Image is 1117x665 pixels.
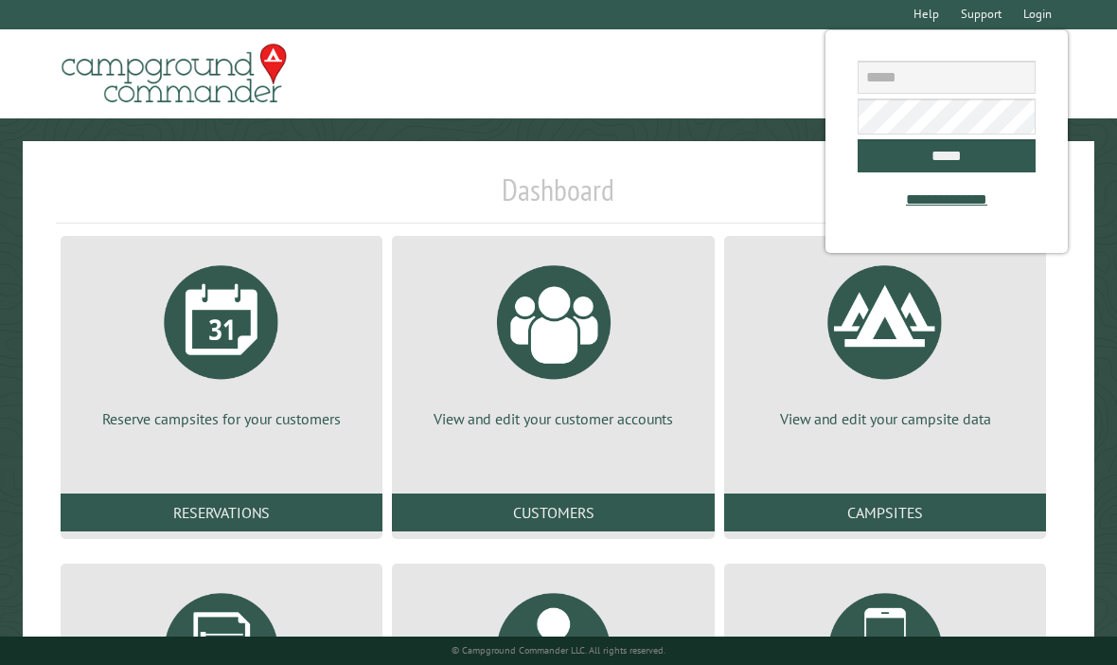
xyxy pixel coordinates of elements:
[83,408,360,429] p: Reserve campsites for your customers
[747,251,1023,429] a: View and edit your campsite data
[415,251,691,429] a: View and edit your customer accounts
[415,408,691,429] p: View and edit your customer accounts
[83,251,360,429] a: Reserve campsites for your customers
[392,494,714,531] a: Customers
[747,408,1023,429] p: View and edit your campsite data
[724,494,1046,531] a: Campsites
[56,171,1061,224] h1: Dashboard
[452,644,665,656] small: © Campground Commander LLC. All rights reserved.
[56,37,293,111] img: Campground Commander
[61,494,382,531] a: Reservations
